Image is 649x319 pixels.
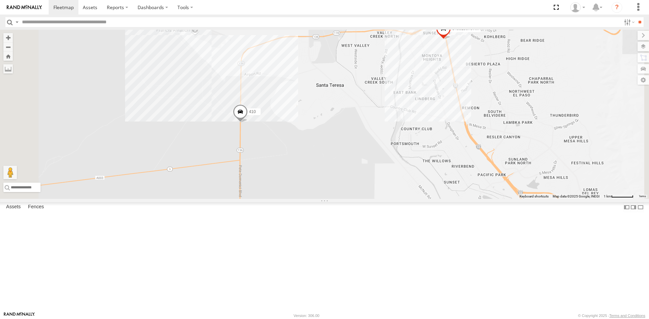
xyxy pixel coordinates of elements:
label: Fences [25,203,47,212]
button: Zoom out [3,42,13,52]
button: Zoom Home [3,52,13,61]
div: © Copyright 2025 - [578,314,645,318]
button: Drag Pegman onto the map to open Street View [3,166,17,179]
label: Search Filter Options [621,17,636,27]
label: Search Query [14,17,20,27]
label: Map Settings [638,75,649,85]
button: Zoom in [3,33,13,42]
span: 1 km [604,194,611,198]
label: Dock Summary Table to the Right [630,202,637,212]
a: Terms and Conditions [609,314,645,318]
a: Visit our Website [4,312,35,319]
img: rand-logo.svg [7,5,42,10]
i: ? [611,2,622,13]
button: Map Scale: 1 km per 62 pixels [602,194,635,199]
label: Hide Summary Table [637,202,644,212]
span: Map data ©2025 Google, INEGI [553,194,600,198]
div: foxconn f [568,2,587,12]
a: Terms (opens in new tab) [639,195,646,198]
label: Assets [3,203,24,212]
div: Version: 306.00 [294,314,319,318]
label: Measure [3,64,13,74]
label: Dock Summary Table to the Left [623,202,630,212]
span: 3485186707B8 [452,26,480,31]
button: Keyboard shortcuts [520,194,549,199]
span: 410 [249,109,256,114]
